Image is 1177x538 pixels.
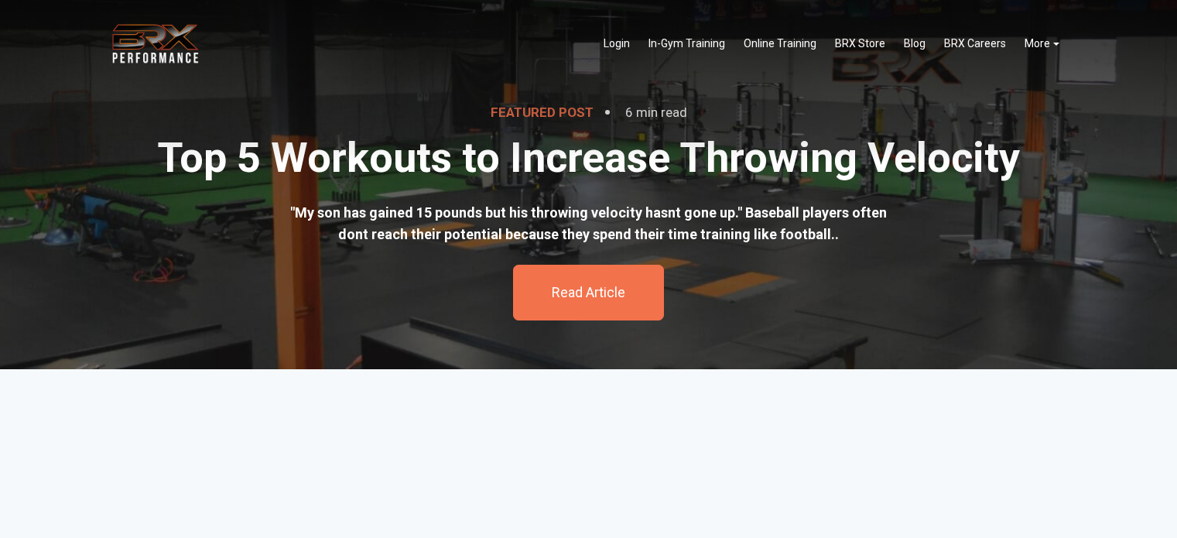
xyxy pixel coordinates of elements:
a: BRX Careers [935,28,1015,60]
a: Blog [895,28,935,60]
a: In-Gym Training [639,28,734,60]
a: Online Training [734,28,826,60]
img: BRX Transparent Logo-2 [109,20,202,67]
span: "My son has gained 15 pounds but his throwing velocity hasnt gone up." Baseball players often don... [290,204,887,242]
a: BRX Store [826,28,895,60]
a: Login [594,28,639,60]
div: Navigation Menu [594,28,1069,60]
a: More [1015,28,1069,60]
a: Read Article [552,284,625,301]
